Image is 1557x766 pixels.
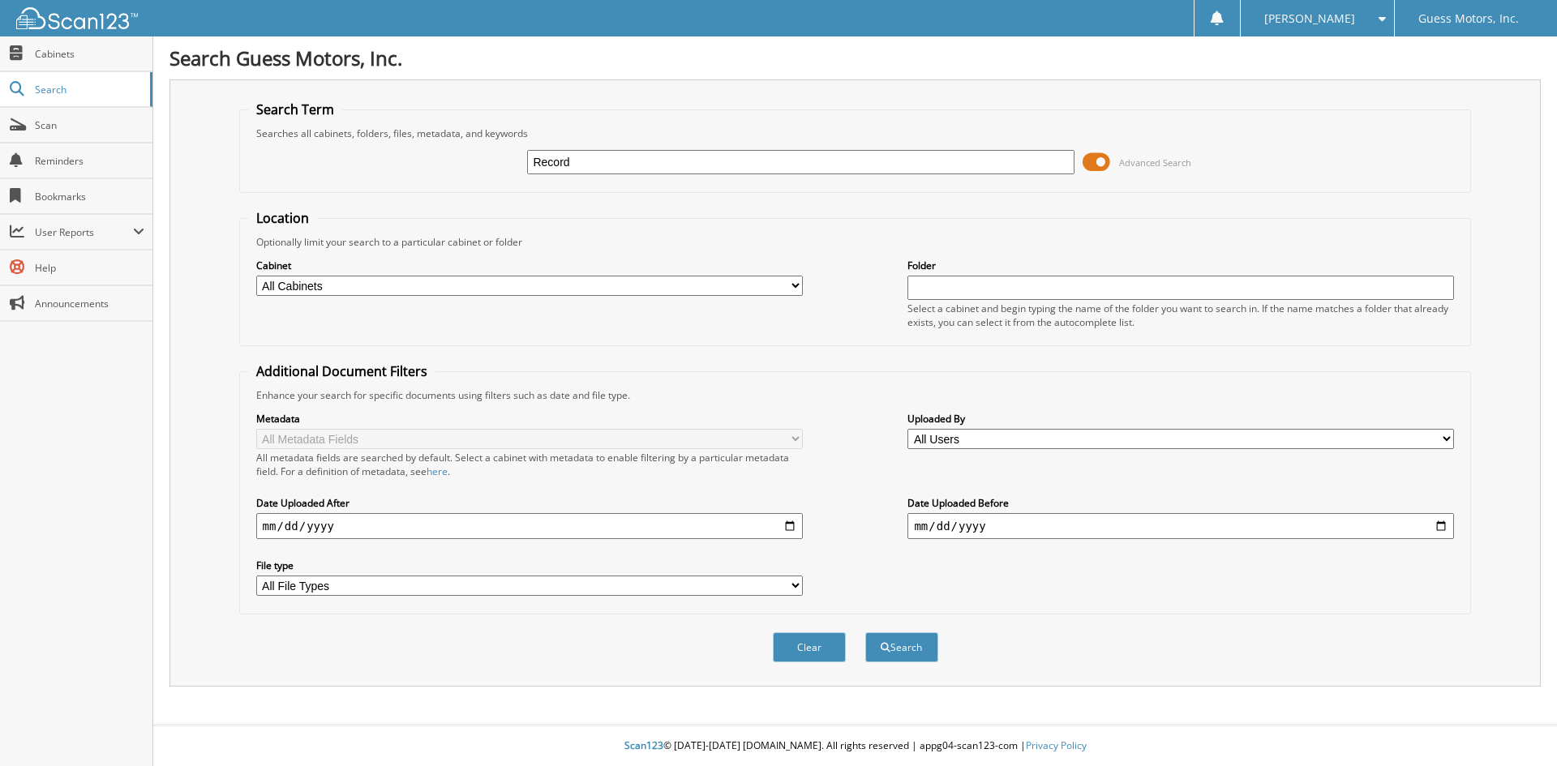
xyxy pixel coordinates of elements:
[907,259,1454,272] label: Folder
[256,513,803,539] input: start
[256,412,803,426] label: Metadata
[865,632,938,662] button: Search
[427,464,448,478] a: here
[35,297,144,310] span: Announcements
[35,190,144,203] span: Bookmarks
[256,558,803,572] label: File type
[256,259,803,272] label: Cabinet
[1264,14,1355,24] span: [PERSON_NAME]
[1418,14,1519,24] span: Guess Motors, Inc.
[248,101,342,118] legend: Search Term
[153,726,1557,766] div: © [DATE]-[DATE] [DOMAIN_NAME]. All rights reserved | appg04-scan123-com |
[248,235,1463,249] div: Optionally limit your search to a particular cabinet or folder
[35,47,144,61] span: Cabinets
[907,513,1454,539] input: end
[35,118,144,132] span: Scan
[248,209,317,227] legend: Location
[1119,156,1191,169] span: Advanced Search
[35,154,144,168] span: Reminders
[248,126,1463,140] div: Searches all cabinets, folders, files, metadata, and keywords
[256,451,803,478] div: All metadata fields are searched by default. Select a cabinet with metadata to enable filtering b...
[907,412,1454,426] label: Uploaded By
[624,738,663,752] span: Scan123
[1476,688,1557,766] iframe: Chat Widget
[248,362,435,380] legend: Additional Document Filters
[907,302,1454,329] div: Select a cabinet and begin typing the name of the folder you want to search in. If the name match...
[907,496,1454,510] label: Date Uploaded Before
[256,496,803,510] label: Date Uploaded After
[248,388,1463,402] div: Enhance your search for specific documents using filters such as date and file type.
[1026,738,1087,752] a: Privacy Policy
[35,83,142,96] span: Search
[35,261,144,275] span: Help
[35,225,133,239] span: User Reports
[169,45,1541,71] h1: Search Guess Motors, Inc.
[773,632,846,662] button: Clear
[16,7,138,29] img: scan123-logo-white.svg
